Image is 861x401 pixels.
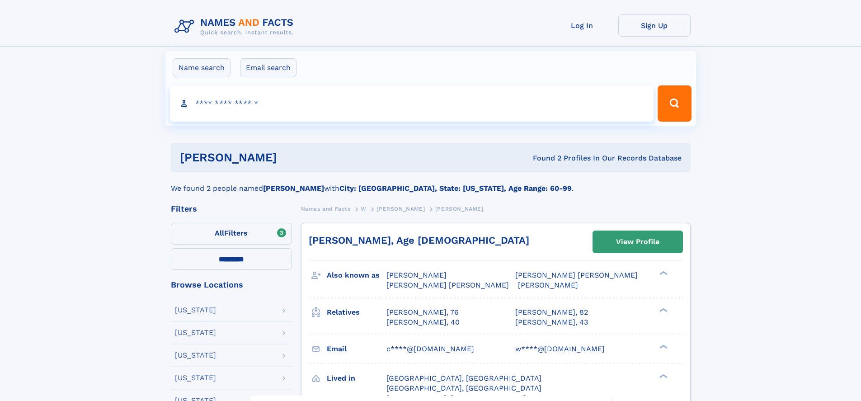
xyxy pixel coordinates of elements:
[171,14,301,39] img: Logo Names and Facts
[386,384,541,392] span: [GEOGRAPHIC_DATA], [GEOGRAPHIC_DATA]
[301,203,351,214] a: Names and Facts
[618,14,691,37] a: Sign Up
[173,58,231,77] label: Name search
[215,229,224,237] span: All
[171,281,292,289] div: Browse Locations
[171,223,292,245] label: Filters
[405,153,682,163] div: Found 2 Profiles In Our Records Database
[376,206,425,212] span: [PERSON_NAME]
[171,172,691,194] div: We found 2 people named with .
[386,317,460,327] a: [PERSON_NAME], 40
[386,271,447,279] span: [PERSON_NAME]
[175,329,216,336] div: [US_STATE]
[327,371,386,386] h3: Lived in
[386,281,509,289] span: [PERSON_NAME] [PERSON_NAME]
[175,352,216,359] div: [US_STATE]
[435,206,484,212] span: [PERSON_NAME]
[263,184,324,193] b: [PERSON_NAME]
[175,307,216,314] div: [US_STATE]
[593,231,682,253] a: View Profile
[171,205,292,213] div: Filters
[515,271,638,279] span: [PERSON_NAME] [PERSON_NAME]
[515,307,588,317] a: [PERSON_NAME], 82
[546,14,618,37] a: Log In
[658,85,691,122] button: Search Button
[518,281,578,289] span: [PERSON_NAME]
[361,203,367,214] a: W
[657,270,668,276] div: ❯
[327,268,386,283] h3: Also known as
[309,235,529,246] a: [PERSON_NAME], Age [DEMOGRAPHIC_DATA]
[657,373,668,379] div: ❯
[180,152,405,163] h1: [PERSON_NAME]
[386,307,459,317] a: [PERSON_NAME], 76
[515,317,588,327] a: [PERSON_NAME], 43
[170,85,654,122] input: search input
[339,184,572,193] b: City: [GEOGRAPHIC_DATA], State: [US_STATE], Age Range: 60-99
[616,231,659,252] div: View Profile
[386,374,541,382] span: [GEOGRAPHIC_DATA], [GEOGRAPHIC_DATA]
[657,344,668,349] div: ❯
[175,374,216,382] div: [US_STATE]
[361,206,367,212] span: W
[657,307,668,313] div: ❯
[327,305,386,320] h3: Relatives
[240,58,296,77] label: Email search
[327,341,386,357] h3: Email
[376,203,425,214] a: [PERSON_NAME]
